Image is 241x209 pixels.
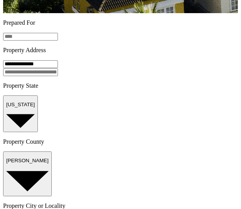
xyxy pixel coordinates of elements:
span: Transaction [3,6,32,13]
p: Property County [3,138,238,145]
button: [US_STATE] [3,95,38,132]
input: Prepared For [3,33,58,41]
button: [PERSON_NAME] [3,151,52,196]
p: [PERSON_NAME] [6,158,49,163]
p: [US_STATE] [6,102,35,107]
p: Property State [3,82,238,89]
span: details [32,6,48,13]
p: Property Address [3,47,238,54]
p: Prepared For [3,19,238,26]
